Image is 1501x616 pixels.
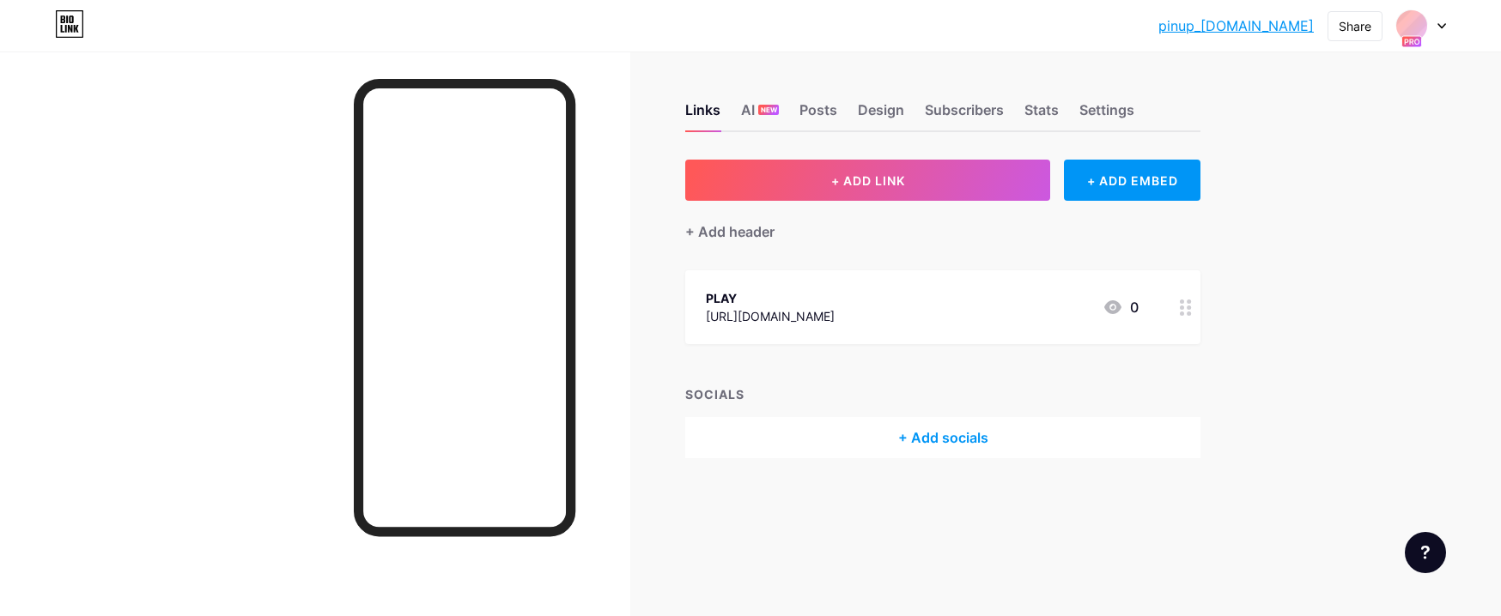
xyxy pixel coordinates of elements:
div: 0 [1103,297,1139,317]
span: NEW [761,105,777,115]
div: SOCIALS [685,385,1200,403]
div: [URL][DOMAIN_NAME] [706,307,835,325]
div: Design [858,100,904,130]
div: Links [685,100,720,130]
span: + ADD LINK [831,173,905,188]
div: + ADD EMBED [1064,160,1200,201]
div: Share [1339,17,1371,35]
div: Posts [799,100,837,130]
div: Subscribers [925,100,1004,130]
a: pinup_[DOMAIN_NAME] [1158,15,1314,36]
div: AI [741,100,779,130]
div: + Add header [685,221,775,242]
div: Settings [1079,100,1134,130]
div: Stats [1024,100,1059,130]
button: + ADD LINK [685,160,1050,201]
div: PLAY [706,289,835,307]
div: + Add socials [685,417,1200,458]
